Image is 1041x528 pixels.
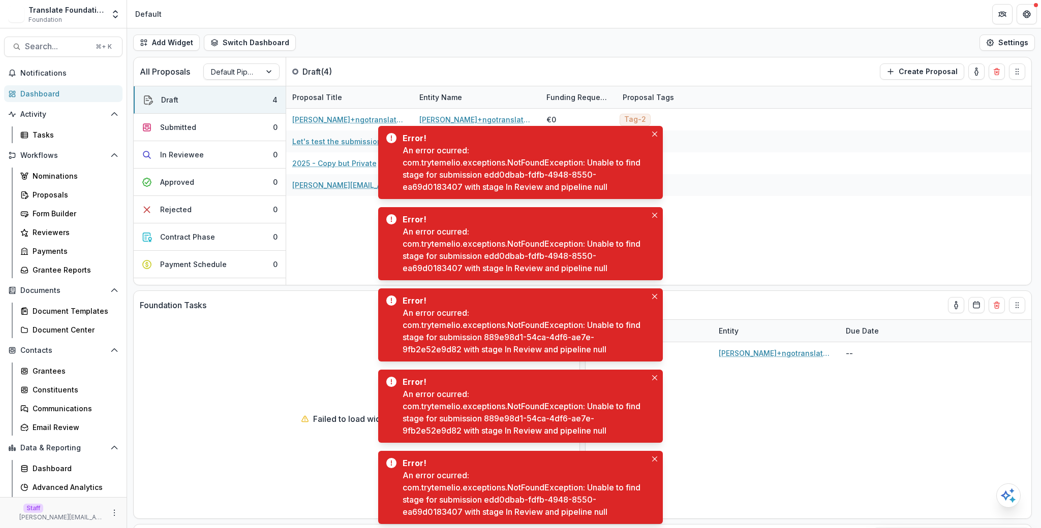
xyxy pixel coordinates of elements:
[840,320,916,342] div: Due Date
[292,180,407,190] a: [PERSON_NAME][EMAIL_ADDRESS][DOMAIN_NAME] - 2025 - Test bug
[134,114,286,141] button: Submitted0
[134,141,286,169] button: In Reviewee0
[292,136,382,147] a: Let's test the submission
[134,251,286,278] button: Payment Schedule0
[1017,4,1037,24] button: Get Help
[273,122,278,133] div: 0
[108,507,120,519] button: More
[4,440,123,456] button: Open Data & Reporting
[4,147,123,163] button: Open Workflows
[649,128,661,140] button: Close
[19,513,104,522] p: [PERSON_NAME][EMAIL_ADDRESS][DOMAIN_NAME]
[292,114,407,125] a: [PERSON_NAME]+ngotranslatatetest NGO - 2025 - Copy but Private
[273,204,278,215] div: 0
[968,63,985,80] button: toggle-assigned-to-me
[286,92,348,103] div: Proposal Title
[33,403,114,414] div: Communications
[403,457,642,469] div: Error!
[989,63,1005,80] button: Delete card
[713,320,840,342] div: Entity
[413,92,468,103] div: Entity Name
[16,381,123,398] a: Constituents
[33,384,114,395] div: Constituents
[413,86,540,108] div: Entity Name
[20,444,106,452] span: Data & Reporting
[4,85,123,102] a: Dashboard
[204,35,296,51] button: Switch Dashboard
[4,106,123,122] button: Open Activity
[16,126,123,143] a: Tasks
[160,122,196,133] div: Submitted
[719,348,834,358] a: [PERSON_NAME]+ngotranslatatetest NGO
[4,65,123,81] button: Notifications
[16,224,123,241] a: Reviewers
[33,208,114,219] div: Form Builder
[16,362,123,379] a: Grantees
[273,149,278,160] div: 0
[540,92,617,103] div: Funding Requested
[840,342,916,364] div: --
[33,227,114,238] div: Reviewers
[419,114,534,125] a: [PERSON_NAME]+ngotranslatatetest NGO
[403,144,647,193] div: An error ocurred: com.trytemelio.exceptions.NotFoundException: Unable to find stage for submissio...
[16,303,123,319] a: Document Templates
[403,213,642,225] div: Error!
[33,129,114,140] div: Tasks
[403,388,647,437] div: An error ocurred: com.trytemelio.exceptions.NotFoundException: Unable to find stage for submissio...
[133,35,200,51] button: Add Widget
[20,286,106,295] span: Documents
[33,482,114,492] div: Advanced Analytics
[33,246,114,256] div: Payments
[16,205,123,222] a: Form Builder
[33,324,114,335] div: Document Center
[1009,63,1025,80] button: Drag
[33,366,114,376] div: Grantees
[28,5,104,15] div: Translate Foundation Checks
[134,86,286,114] button: Draft4
[33,189,114,200] div: Proposals
[649,290,661,303] button: Close
[403,469,647,518] div: An error ocurred: com.trytemelio.exceptions.NotFoundException: Unable to find stage for submissio...
[273,177,278,187] div: 0
[617,86,744,108] div: Proposal Tags
[108,4,123,24] button: Open entity switcher
[403,132,642,144] div: Error!
[992,4,1013,24] button: Partners
[403,376,642,388] div: Error!
[160,177,194,187] div: Approved
[540,86,617,108] div: Funding Requested
[649,209,661,221] button: Close
[20,346,106,355] span: Contacts
[273,232,278,242] div: 0
[313,413,412,425] p: Failed to load widget data
[1009,297,1025,313] button: Drag
[713,325,745,336] div: Entity
[20,151,106,160] span: Workflows
[840,325,885,336] div: Due Date
[617,92,680,103] div: Proposal Tags
[403,225,647,274] div: An error ocurred: com.trytemelio.exceptions.NotFoundException: Unable to find stage for submissio...
[286,86,413,108] div: Proposal Title
[20,69,118,78] span: Notifications
[16,186,123,203] a: Proposals
[979,35,1035,51] button: Settings
[8,6,24,22] img: Translate Foundation Checks
[16,168,123,184] a: Nominations
[546,114,556,125] div: €0
[33,422,114,433] div: Email Review
[33,265,114,275] div: Grantee Reports
[4,342,123,358] button: Open Contacts
[16,321,123,338] a: Document Center
[302,65,379,78] p: Draft ( 4 )
[16,261,123,278] a: Grantee Reports
[996,483,1021,508] button: Open AI Assistant
[292,158,377,169] a: 2025 - Copy but Private
[649,453,661,465] button: Close
[880,63,964,80] button: Create Proposal
[134,196,286,223] button: Rejected0
[403,294,642,307] div: Error!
